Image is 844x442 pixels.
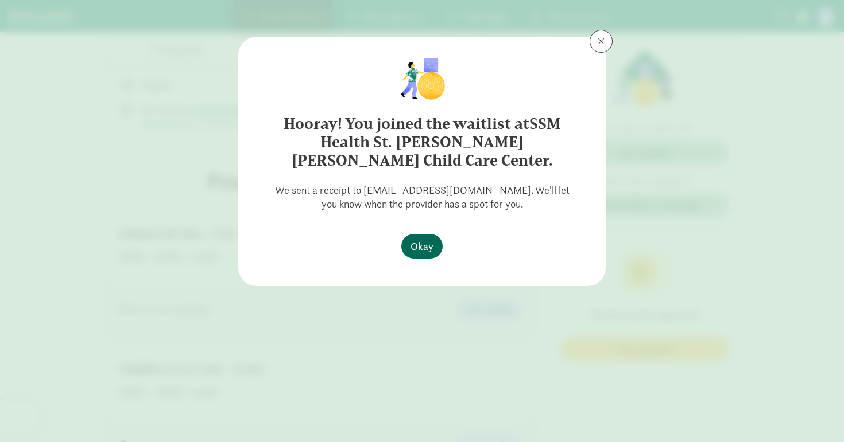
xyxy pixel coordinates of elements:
[411,238,433,254] span: Okay
[261,115,583,170] h6: Hooray! You joined the waitlist at
[401,234,443,259] button: Okay
[393,55,451,101] img: illustration-child1.png
[257,183,587,211] p: We sent a receipt to [EMAIL_ADDRESS][DOMAIN_NAME]. We'll let you know when the provider has a spo...
[292,114,561,170] strong: SSM Health St. [PERSON_NAME] [PERSON_NAME] Child Care Center.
